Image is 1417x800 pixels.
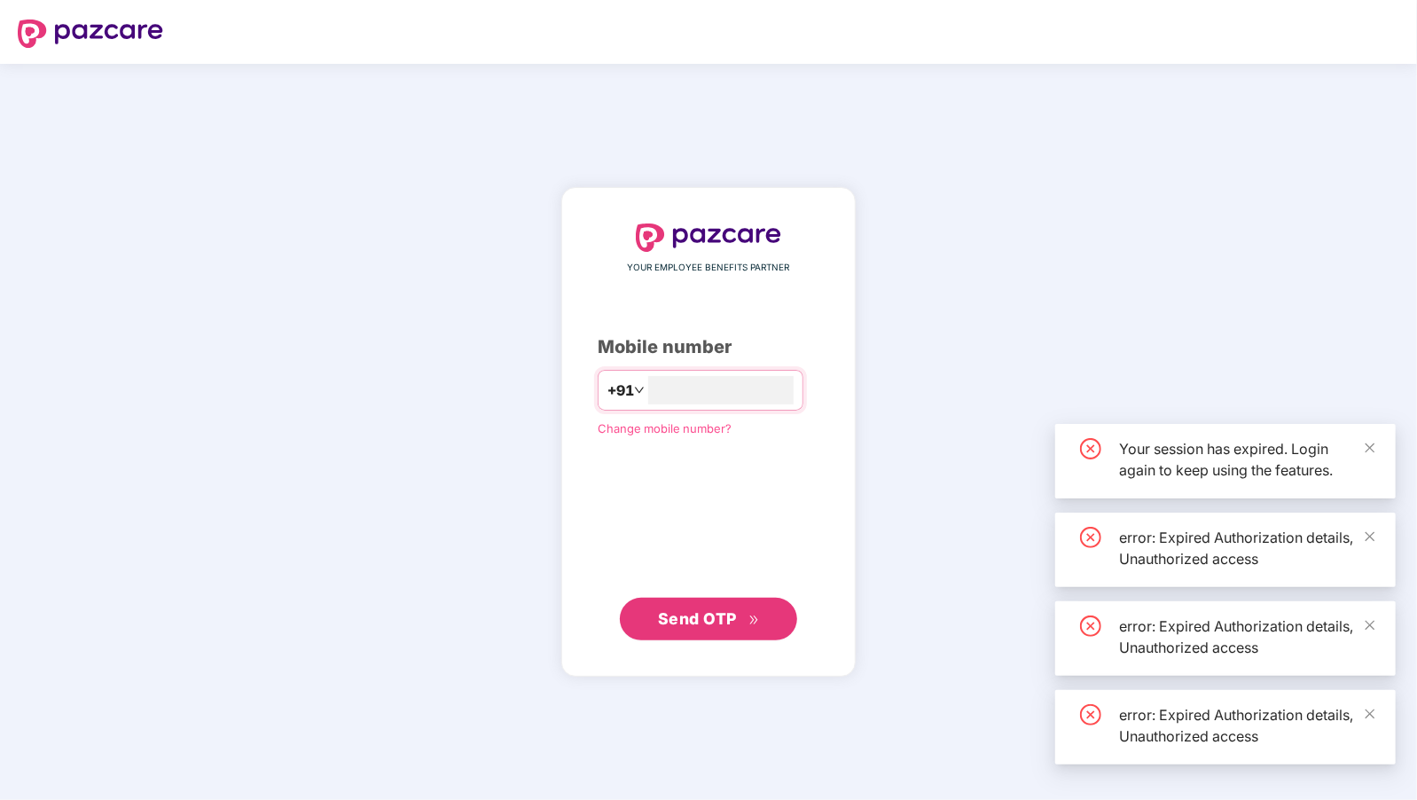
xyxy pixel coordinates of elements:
[598,421,732,435] a: Change mobile number?
[607,380,634,402] span: +91
[1080,616,1101,637] span: close-circle
[1364,530,1376,543] span: close
[18,20,163,48] img: logo
[598,333,819,361] div: Mobile number
[620,598,797,640] button: Send OTPdouble-right
[1364,708,1376,720] span: close
[658,609,737,628] span: Send OTP
[748,615,760,626] span: double-right
[1119,704,1374,747] div: error: Expired Authorization details, Unauthorized access
[1080,438,1101,459] span: close-circle
[1080,527,1101,548] span: close-circle
[1080,704,1101,725] span: close-circle
[1119,438,1374,481] div: Your session has expired. Login again to keep using the features.
[628,261,790,275] span: YOUR EMPLOYEE BENEFITS PARTNER
[1119,616,1374,658] div: error: Expired Authorization details, Unauthorized access
[634,385,645,396] span: down
[1364,619,1376,631] span: close
[1119,527,1374,569] div: error: Expired Authorization details, Unauthorized access
[1364,442,1376,454] span: close
[636,224,781,252] img: logo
